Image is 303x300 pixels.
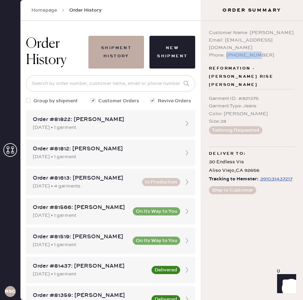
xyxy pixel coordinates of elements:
[33,233,129,241] div: Order #81519: [PERSON_NAME]
[33,270,147,278] div: [DATE] • 1 garment
[88,36,144,69] button: Shipment History
[26,36,88,69] h1: Order History
[69,7,102,14] span: Order History
[33,291,147,300] div: Order #81359: [PERSON_NAME]
[133,237,180,245] button: On Its Way to You
[142,178,180,186] button: In Production
[149,36,195,69] button: New Shipment
[31,7,57,14] a: Homepage
[209,118,295,125] div: Size : 28
[209,64,295,89] span: Reformation - [PERSON_NAME] Rise [PERSON_NAME]
[33,124,176,131] div: [DATE] • 1 garment
[209,29,295,36] div: Customer Name: [PERSON_NAME]
[33,204,129,212] div: Order #81566: [PERSON_NAME]
[209,102,295,110] div: Garment Type : Jeans
[201,7,303,14] h3: Order Summary
[5,289,16,294] h3: RSCPA
[33,145,176,153] div: Order #81812: [PERSON_NAME]
[33,97,78,105] span: Group by shipment
[33,241,129,249] div: [DATE] • 1 garment
[209,126,262,134] button: Tailoring Requested
[271,269,300,299] iframe: Front Chat
[158,97,191,105] span: Revive Orders
[33,212,129,219] div: [DATE] • 1 garment
[33,182,138,190] div: [DATE] • 4 garments
[209,175,259,183] span: Tracking to Hemster:
[33,174,138,182] div: Order #81613: [PERSON_NAME]
[209,95,295,102] div: Garment ID : # 821375
[260,175,292,183] div: https://www.fedex.com/apps/fedextrack/?tracknumbers=391031437217&cntry_code=US
[209,36,295,51] div: Email: [EMAIL_ADDRESS][DOMAIN_NAME]
[209,51,295,59] div: Phone: [PHONE_NUMBER]
[98,97,139,105] span: Customer Orders
[26,75,195,92] input: Search by order number, customer name, email or phone number
[209,110,295,118] div: Color : [PERSON_NAME]
[209,186,256,194] button: Ship to Customer
[33,116,176,124] div: Order #81822: [PERSON_NAME]
[33,153,176,161] div: [DATE] • 1 garment
[209,158,295,175] div: 30 Endless Vis Aliso Viejo , CA 92656
[133,207,180,215] button: On Its Way to You
[151,266,180,274] button: Delivered
[259,175,292,183] a: 391031437217
[209,150,246,158] span: Deliver to:
[33,262,147,270] div: Order #81437: [PERSON_NAME]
